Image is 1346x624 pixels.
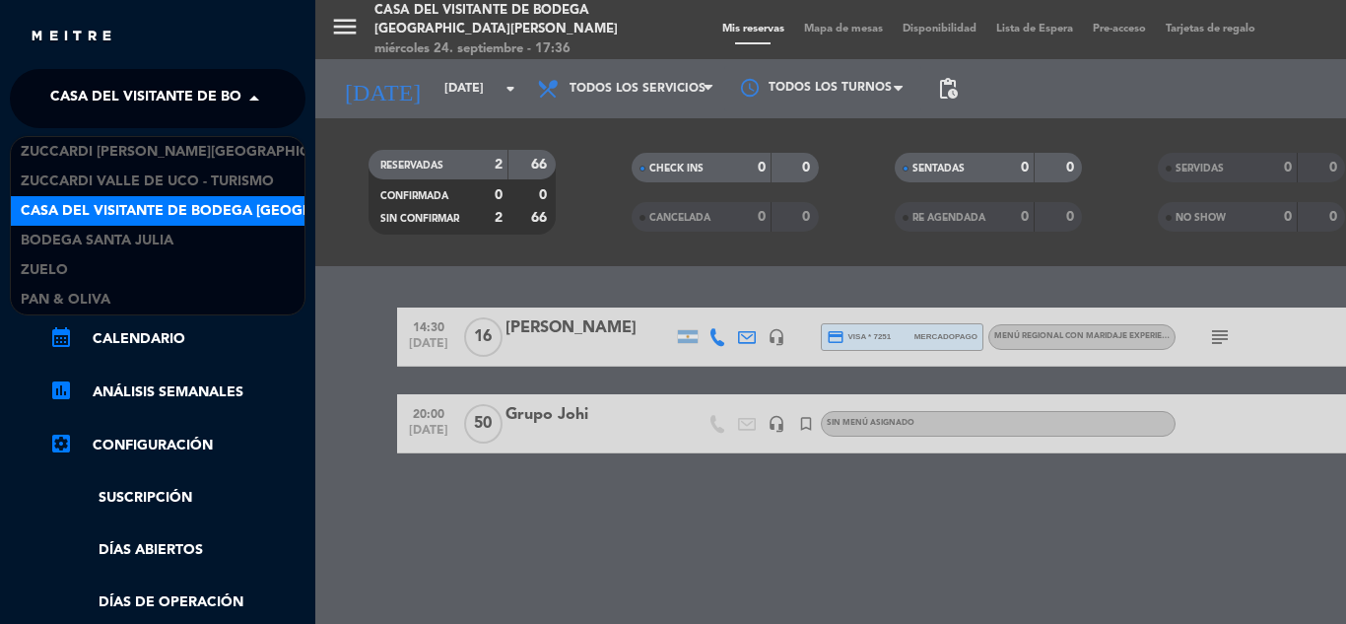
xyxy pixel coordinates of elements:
i: assessment [49,379,73,402]
span: Bodega Santa Julia [21,230,173,252]
i: calendar_month [49,325,73,349]
i: settings_applications [49,432,73,455]
span: Zuelo [21,259,68,282]
span: Zuccardi Valle de Uco - Turismo [21,171,274,193]
a: Configuración [49,434,305,457]
a: Días de Operación [49,591,305,614]
span: Pan & Oliva [21,289,110,312]
a: Días abiertos [49,539,305,562]
a: calendar_monthCalendario [49,327,305,351]
span: Casa del Visitante de Bodega [GEOGRAPHIC_DATA][PERSON_NAME] [50,78,546,119]
a: Suscripción [49,487,305,510]
img: MEITRE [30,30,113,44]
a: assessmentANÁLISIS SEMANALES [49,381,305,404]
span: Zuccardi [PERSON_NAME][GEOGRAPHIC_DATA] - Restaurant [GEOGRAPHIC_DATA] [21,141,608,164]
span: Casa del Visitante de Bodega [GEOGRAPHIC_DATA][PERSON_NAME] [21,200,516,223]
